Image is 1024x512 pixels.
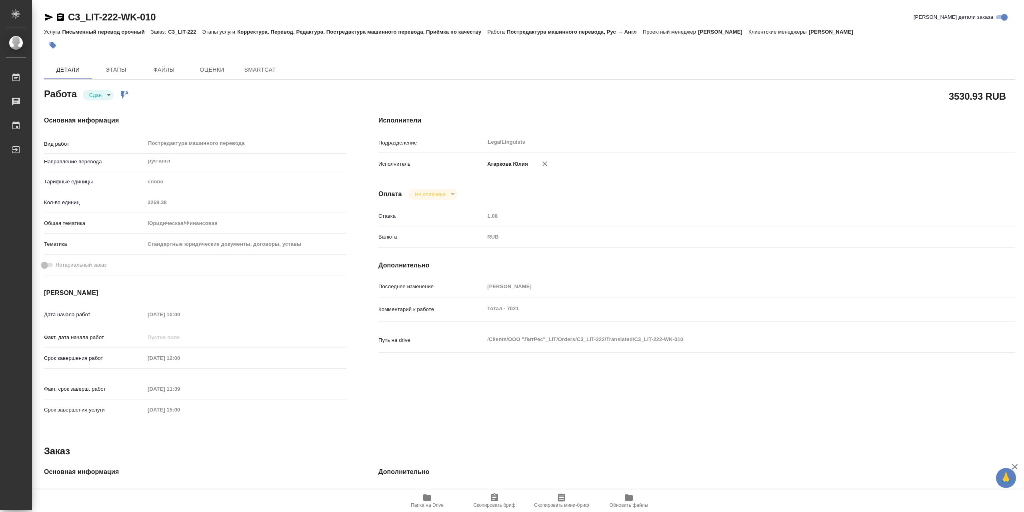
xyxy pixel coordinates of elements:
[534,502,589,508] span: Скопировать мини-бриф
[411,502,444,508] span: Папка на Drive
[44,240,145,248] p: Тематика
[145,488,346,499] input: Пустое поле
[914,13,993,21] span: [PERSON_NAME] детали заказа
[44,467,346,477] h4: Основная информация
[44,116,346,125] h4: Основная информация
[44,406,145,414] p: Срок завершения услуги
[484,281,962,292] input: Пустое поле
[394,490,461,512] button: Папка на Drive
[44,12,54,22] button: Скопировать ссылку для ЯМессенджера
[378,305,484,313] p: Комментарий к работе
[412,191,448,198] button: Не оплачена
[484,333,962,346] textarea: /Clients/ООО "ЛитРес"_LIT/Orders/C3_LIT-222/Translated/C3_LIT-222-WK-010
[49,65,87,75] span: Детали
[44,219,145,227] p: Общая тематика
[378,233,484,241] p: Валюта
[44,86,77,100] h2: Работа
[44,178,145,186] p: Тарифные единицы
[484,488,962,499] input: Пустое поле
[487,29,507,35] p: Работа
[378,336,484,344] p: Путь на drive
[44,36,62,54] button: Добавить тэг
[193,65,231,75] span: Оценки
[145,197,346,208] input: Пустое поле
[378,261,1015,270] h4: Дополнительно
[145,237,346,251] div: Стандартные юридические документы, договоры, уставы
[536,155,554,173] button: Удалить исполнителя
[408,189,458,200] div: Сдан
[44,288,346,298] h4: [PERSON_NAME]
[378,189,402,199] h4: Оплата
[698,29,748,35] p: [PERSON_NAME]
[145,309,215,320] input: Пустое поле
[484,210,962,222] input: Пустое поле
[44,29,62,35] p: Услуга
[473,502,515,508] span: Скопировать бриф
[145,331,215,343] input: Пустое поле
[461,490,528,512] button: Скопировать бриф
[168,29,202,35] p: C3_LIT-222
[237,29,487,35] p: Корректура, Перевод, Редактура, Постредактура машинного перевода, Приёмка по качеству
[999,470,1013,486] span: 🙏
[528,490,595,512] button: Скопировать мини-бриф
[809,29,859,35] p: [PERSON_NAME]
[87,92,104,98] button: Сдан
[643,29,698,35] p: Проектный менеджер
[44,140,145,148] p: Вид работ
[507,29,643,35] p: Постредактура машинного перевода, Рус → Англ
[378,283,484,291] p: Последнее изменение
[145,217,346,230] div: Юридическая/Финансовая
[610,502,648,508] span: Обновить файлы
[44,385,145,393] p: Факт. срок заверш. работ
[378,116,1015,125] h4: Исполнители
[44,158,145,166] p: Направление перевода
[484,302,962,315] textarea: Тотал - 7021
[378,139,484,147] p: Подразделение
[378,212,484,220] p: Ставка
[44,333,145,341] p: Факт. дата начала работ
[56,12,65,22] button: Скопировать ссылку
[44,445,70,458] h2: Заказ
[241,65,279,75] span: SmartCat
[56,261,106,269] span: Нотариальный заказ
[145,65,183,75] span: Файлы
[145,404,215,416] input: Пустое поле
[949,89,1006,103] h2: 3530.93 RUB
[44,199,145,207] p: Кол-во единиц
[44,311,145,319] p: Дата начала работ
[595,490,662,512] button: Обновить файлы
[748,29,809,35] p: Клиентские менеджеры
[996,468,1016,488] button: 🙏
[378,160,484,168] p: Исполнитель
[62,29,150,35] p: Письменный перевод срочный
[145,352,215,364] input: Пустое поле
[484,230,962,244] div: RUB
[145,383,215,395] input: Пустое поле
[151,29,168,35] p: Заказ:
[202,29,237,35] p: Этапы услуги
[145,175,346,189] div: слово
[484,160,528,168] p: Агаркова Юлия
[44,354,145,362] p: Срок завершения работ
[68,12,156,22] a: C3_LIT-222-WK-010
[378,467,1015,477] h4: Дополнительно
[83,90,114,100] div: Сдан
[97,65,135,75] span: Этапы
